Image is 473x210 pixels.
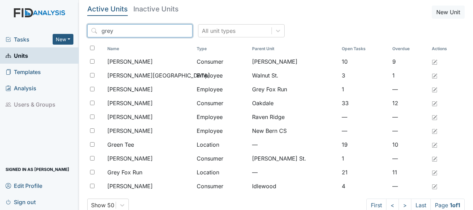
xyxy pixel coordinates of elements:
a: Edit [432,113,437,121]
td: Consumer [194,96,249,110]
td: 33 [339,96,390,110]
div: Show 50 [91,201,114,209]
td: New Bern CS [249,124,339,138]
h5: Active Units [87,6,128,12]
a: Edit [432,182,437,190]
td: Employee [194,110,249,124]
span: [PERSON_NAME][GEOGRAPHIC_DATA] [107,71,210,80]
a: Edit [432,154,437,163]
td: 1 [390,69,429,82]
td: — [249,138,339,152]
a: Edit [432,140,437,149]
a: Edit [432,127,437,135]
td: 9 [390,55,429,69]
th: Toggle SortBy [194,43,249,55]
span: [PERSON_NAME] [107,154,153,163]
td: Walnut St. [249,69,339,82]
td: — [339,124,390,138]
a: Edit [432,85,437,93]
span: Edit Profile [6,180,42,191]
span: Sign out [6,197,36,207]
th: Toggle SortBy [390,43,429,55]
div: All unit types [202,27,235,35]
td: Employee [194,69,249,82]
td: Raven Ridge [249,110,339,124]
span: [PERSON_NAME] [107,113,153,121]
td: Location [194,165,249,179]
td: 10 [339,55,390,69]
td: Employee [194,124,249,138]
th: Toggle SortBy [249,43,339,55]
a: Edit [432,57,437,66]
span: Green Tee [107,140,134,149]
td: Idlewood [249,179,339,193]
td: Consumer [194,55,249,69]
span: Templates [6,66,41,77]
th: Actions [429,43,464,55]
td: 4 [339,179,390,193]
td: 1 [339,152,390,165]
a: Edit [432,168,437,176]
td: — [390,82,429,96]
td: Oakdale [249,96,339,110]
input: Toggle All Rows Selected [90,46,95,50]
td: 1 [339,82,390,96]
td: — [339,110,390,124]
span: Units [6,50,28,61]
td: 12 [390,96,429,110]
td: — [249,165,339,179]
td: — [390,110,429,124]
span: Grey Fox Run [107,168,142,176]
span: [PERSON_NAME] [107,57,153,66]
a: Tasks [6,35,53,44]
td: — [390,179,429,193]
button: New Unit [432,6,465,19]
td: — [390,124,429,138]
th: Toggle SortBy [105,43,194,55]
td: 10 [390,138,429,152]
span: Signed in as [PERSON_NAME] [6,164,69,175]
input: Search... [87,24,193,37]
span: [PERSON_NAME] [107,127,153,135]
th: Toggle SortBy [339,43,390,55]
td: Consumer [194,152,249,165]
span: Analysis [6,83,36,93]
h5: Inactive Units [133,6,179,12]
td: 21 [339,165,390,179]
td: Employee [194,82,249,96]
strong: 1 of 1 [450,202,460,209]
td: Grey Fox Run [249,82,339,96]
td: [PERSON_NAME] St. [249,152,339,165]
td: [PERSON_NAME] [249,55,339,69]
a: Edit [432,99,437,107]
td: Location [194,138,249,152]
button: New [53,34,73,45]
td: 19 [339,138,390,152]
td: Consumer [194,179,249,193]
span: [PERSON_NAME] [107,85,153,93]
a: Edit [432,71,437,80]
span: [PERSON_NAME] [107,182,153,190]
span: [PERSON_NAME] [107,99,153,107]
td: 3 [339,69,390,82]
td: — [390,152,429,165]
td: 11 [390,165,429,179]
